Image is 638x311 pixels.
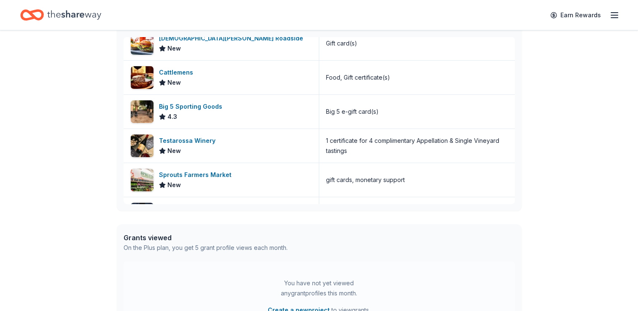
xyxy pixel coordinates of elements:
div: Cattlemens [159,67,197,78]
img: Image for Testarossa Winery [131,134,153,157]
img: Image for Cattlemens [131,66,153,89]
div: Sprouts Farmers Market [159,170,235,180]
img: Image for Gott's Roadside [131,32,153,55]
div: On the Plus plan, you get 5 grant profile views each month. [124,243,288,253]
a: Home [20,5,101,25]
div: Big 5 e-gift card(s) [326,107,379,117]
div: gift cards, monetary support [326,175,405,185]
a: Earn Rewards [545,8,606,23]
img: Image for Sprouts Farmers Market [131,169,153,191]
div: 1 certificate for 4 complimentary Appellation & Single Vineyard tastings [326,136,508,156]
span: New [167,78,181,88]
div: Testarossa Winery [159,136,219,146]
span: New [167,43,181,54]
span: 4.3 [167,112,177,122]
div: [DEMOGRAPHIC_DATA][PERSON_NAME] Roadside [159,33,307,43]
div: Food, Gift certificate(s) [326,72,390,83]
span: New [167,146,181,156]
img: Image for Big 5 Sporting Goods [131,100,153,123]
div: Big 5 Sporting Goods [159,102,226,112]
div: Grants viewed [124,233,288,243]
span: New [167,180,181,190]
div: You have not yet viewed any grant profiles this month. [267,278,372,298]
div: Gift card(s) [326,38,357,48]
img: Image for San Francisco Ballet [131,203,153,225]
